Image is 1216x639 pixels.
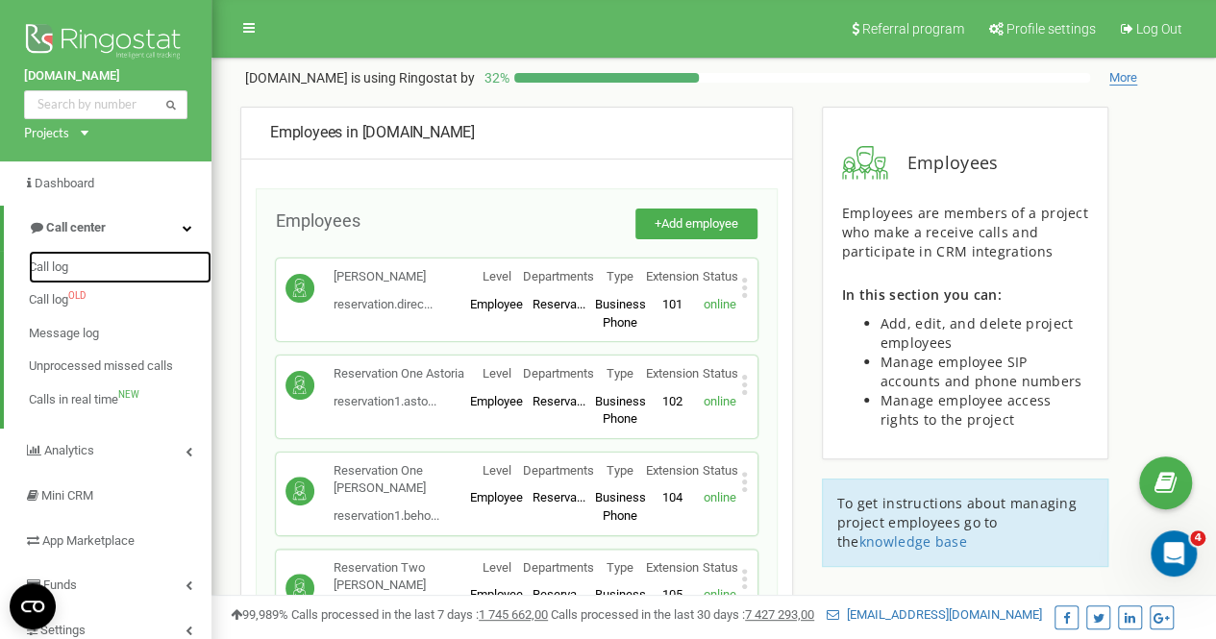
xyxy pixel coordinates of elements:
div: Projects [24,124,69,142]
a: Unprocessed missed calls [29,350,211,383]
span: online [704,490,736,504]
span: Type [607,560,633,575]
span: Message log [29,325,99,343]
a: [DOMAIN_NAME] [24,67,187,86]
iframe: Intercom live chat [1151,530,1197,577]
span: Employee [470,587,523,602]
span: Employees [888,151,999,176]
img: Ringostat logo [24,19,187,67]
span: Type [607,463,633,478]
span: Funds [43,578,77,592]
span: Status [702,560,737,575]
span: Reserva... [533,587,585,602]
a: Call center [4,206,211,251]
span: Business Phone [595,394,646,427]
span: Extension [646,269,699,283]
span: Settings [40,623,86,637]
span: Extension [646,463,699,478]
span: online [704,587,736,602]
span: Profile settings [1006,21,1096,37]
span: Business Phone [595,490,646,523]
p: Reservation One Astoria [334,365,464,383]
span: Call log [29,258,68,277]
span: Departments [523,560,594,575]
span: reservation.direc... [334,297,433,311]
span: App Marketplace [42,533,135,548]
a: Call logOLD [29,283,211,317]
span: Status [702,366,737,381]
p: 105 [646,586,699,604]
span: reservation1.beho... [334,508,439,523]
span: Departments [523,463,594,478]
span: Employees [276,210,360,231]
span: Employees in [270,123,359,141]
span: Status [702,463,737,478]
span: Business Phone [595,587,646,620]
span: Extension [646,560,699,575]
p: 101 [646,296,699,314]
span: reservation1.asto... [334,394,436,408]
span: Reserva... [533,394,585,408]
span: online [704,297,736,311]
span: Calls processed in the last 30 days : [551,607,814,622]
p: 32 % [475,68,514,87]
span: More [1109,70,1137,86]
p: [PERSON_NAME] [334,268,433,286]
span: Employee [470,297,523,311]
span: Add employee [661,216,738,231]
span: Mini CRM [41,488,93,503]
span: Call center [46,220,106,234]
span: Level [483,269,511,283]
span: 99,989% [231,607,288,622]
p: Reservation One [PERSON_NAME] [334,462,470,498]
span: Departments [523,366,594,381]
span: In this section you can: [842,285,1002,304]
p: 104 [646,489,699,507]
span: Employees are members of a project who make a receive calls and participate in CRM integrations [842,204,1088,260]
span: Type [607,269,633,283]
span: Calls processed in the last 7 days : [291,607,548,622]
u: 1 745 662,00 [479,607,548,622]
span: Log Out [1136,21,1182,37]
span: Reserva... [533,297,585,311]
span: Departments [523,269,594,283]
span: Referral program [862,21,964,37]
span: Level [483,560,511,575]
a: Calls in real timeNEW [29,383,211,417]
span: Calls in real time [29,391,118,409]
span: To get instructions about managing project employees go to the [837,494,1077,551]
div: [DOMAIN_NAME] [270,122,763,144]
span: Add, edit, and delete project employees [881,314,1074,352]
span: Dashboard [35,176,94,190]
span: online [704,394,736,408]
input: Search by number [24,90,187,119]
span: Unprocessed missed calls [29,357,173,376]
button: +Add employee [635,209,757,240]
span: Call log [29,291,68,309]
span: Reserva... [533,490,585,504]
a: Message log [29,317,211,351]
span: Status [702,269,737,283]
span: Analytics [44,443,94,457]
span: Employee [470,394,523,408]
a: [EMAIL_ADDRESS][DOMAIN_NAME] [827,607,1042,622]
p: Reservation Two [PERSON_NAME] [334,559,470,595]
p: 102 [646,393,699,411]
span: Manage employee access rights to the project [881,391,1052,429]
span: 4 [1190,530,1205,546]
span: Type [607,366,633,381]
span: is using Ringostat by [351,70,475,86]
p: [DOMAIN_NAME] [245,68,475,87]
span: Business Phone [595,297,646,330]
span: Level [483,366,511,381]
u: 7 427 293,00 [745,607,814,622]
a: Call log [29,251,211,284]
span: Level [483,463,511,478]
a: knowledge base [858,532,966,551]
span: Employee [470,490,523,504]
span: Extension [646,366,699,381]
button: Open CMP widget [10,583,56,629]
span: Manage employee SIP accounts and phone numbers [881,353,1082,390]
